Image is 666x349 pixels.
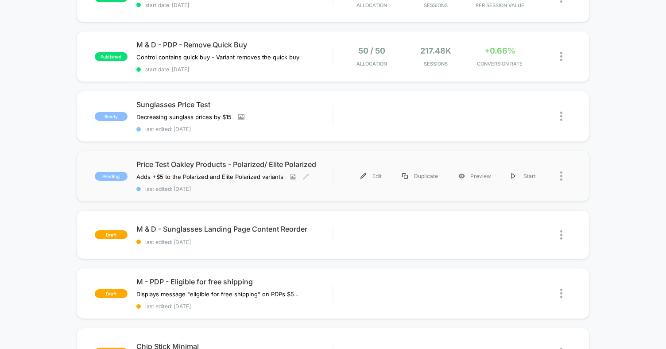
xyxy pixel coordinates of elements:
[95,172,128,181] span: Pending
[136,225,333,233] span: M & D - Sunglasses Landing Page Content Reorder
[136,66,333,73] span: start date: [DATE]
[358,46,385,55] span: 50 / 50
[360,173,366,179] img: menu
[136,173,283,180] span: Adds +$5 to the Polarized and Elite Polarized variants
[470,2,529,8] span: PER SESSION VALUE
[406,61,465,67] span: Sessions
[95,52,128,61] span: published
[350,166,392,186] div: Edit
[560,171,562,181] img: close
[560,112,562,121] img: close
[136,160,333,169] span: Price Test Oakley Products - Polarized/ Elite Polarized
[501,166,546,186] div: Start
[136,54,299,61] span: Control contains quick buy - Variant removes the quick buy
[95,230,128,239] span: draft
[136,277,333,286] span: M - PDP - Eligible for free shipping
[470,61,529,67] span: CONVERSION RATE
[356,2,387,8] span: Allocation
[560,230,562,240] img: close
[95,112,128,121] span: Ready
[406,2,465,8] span: Sessions
[560,289,562,298] img: close
[136,239,333,245] span: last edited: [DATE]
[560,52,562,61] img: close
[136,113,232,120] span: Decreasing sunglass prices by $15
[511,173,516,179] img: menu
[356,61,387,67] span: Allocation
[448,166,501,186] div: Preview
[136,2,333,8] span: start date: [DATE]
[136,40,333,49] span: M & D - PDP - Remove Quick Buy
[484,46,515,55] span: +0.66%
[95,289,128,298] span: draft
[136,100,333,109] span: Sunglasses Price Test
[136,186,333,192] span: last edited: [DATE]
[402,173,408,179] img: menu
[392,166,448,186] div: Duplicate
[420,46,451,55] span: 217.48k
[136,291,301,298] span: Displays message "eligible for free shipping" on PDPs $50+, [GEOGRAPHIC_DATA] only.
[136,303,333,310] span: last edited: [DATE]
[136,126,333,132] span: last edited: [DATE]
